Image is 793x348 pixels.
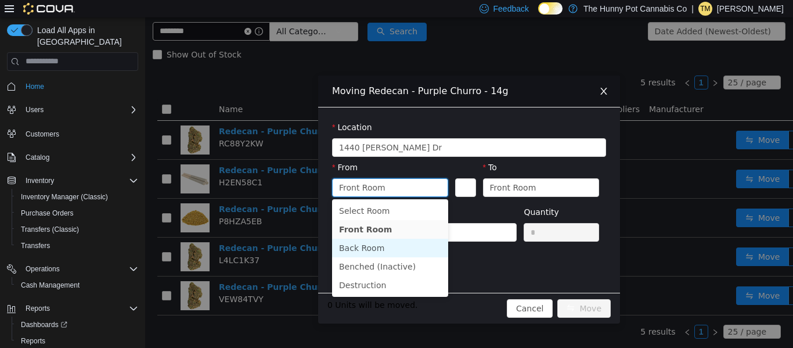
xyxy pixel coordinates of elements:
[187,259,303,277] li: Destruction
[21,209,74,218] span: Purchase Orders
[26,304,50,313] span: Reports
[16,190,138,204] span: Inventory Manager (Classic)
[187,184,303,203] li: Select Room
[700,2,710,16] span: TM
[691,2,694,16] p: |
[12,189,143,205] button: Inventory Manager (Classic)
[16,318,138,332] span: Dashboards
[2,300,143,317] button: Reports
[16,334,138,348] span: Reports
[21,262,64,276] button: Operations
[194,162,240,179] div: Front Room
[289,167,296,175] i: icon: down
[21,225,79,234] span: Transfers (Classic)
[338,145,352,155] label: To
[21,80,49,94] a: Home
[187,221,303,240] li: Back Room
[583,2,687,16] p: The Hunny Pot Cannabis Co
[16,223,84,236] a: Transfers (Classic)
[21,174,138,188] span: Inventory
[21,150,138,164] span: Catalog
[698,2,712,16] div: Teah Merrington
[21,192,108,202] span: Inventory Manager (Classic)
[12,238,143,254] button: Transfers
[26,130,59,139] span: Customers
[2,125,143,142] button: Customers
[440,167,447,175] i: icon: down
[16,206,138,220] span: Purchase Orders
[379,206,453,224] input: Quantity
[21,262,138,276] span: Operations
[21,302,55,315] button: Reports
[2,102,143,118] button: Users
[16,206,78,220] a: Purchase Orders
[442,58,475,91] button: Close
[2,173,143,189] button: Inventory
[23,3,75,15] img: Cova
[379,190,414,199] label: Quantity
[16,239,55,253] a: Transfers
[21,127,64,141] a: Customers
[21,241,50,250] span: Transfers
[447,127,454,135] i: icon: down
[362,282,408,300] button: Cancel
[2,149,143,166] button: Catalog
[26,176,54,185] span: Inventory
[21,302,138,315] span: Reports
[16,318,72,332] a: Dashboards
[12,205,143,221] button: Purchase Orders
[16,334,50,348] a: Reports
[21,320,67,329] span: Dashboards
[26,105,44,114] span: Users
[21,174,59,188] button: Inventory
[187,240,303,259] li: Benched (Inactive)
[16,223,138,236] span: Transfers (Classic)
[21,103,138,117] span: Users
[358,211,365,220] i: icon: down
[187,67,461,80] div: Moving Redecan - Purple Churro - 14g
[412,282,466,300] button: icon: swapMove
[21,281,80,290] span: Cash Management
[16,278,138,292] span: Cash Management
[12,221,143,238] button: Transfers (Classic)
[26,264,60,274] span: Operations
[21,79,138,94] span: Home
[26,153,49,162] span: Catalog
[187,105,227,114] label: Location
[717,2,784,16] p: [PERSON_NAME]
[12,317,143,333] a: Dashboards
[21,336,45,346] span: Reports
[21,126,138,141] span: Customers
[182,282,273,294] span: 0 Units will be moved.
[454,69,463,78] i: icon: close
[2,261,143,277] button: Operations
[33,24,138,48] span: Load All Apps in [GEOGRAPHIC_DATA]
[493,3,529,15] span: Feedback
[16,190,113,204] a: Inventory Manager (Classic)
[21,150,54,164] button: Catalog
[16,278,84,292] a: Cash Management
[310,161,330,180] button: Swap
[187,203,303,221] li: Front Room
[2,78,143,95] button: Home
[21,103,48,117] button: Users
[538,2,563,15] input: Dark Mode
[12,277,143,293] button: Cash Management
[187,145,212,155] label: From
[345,162,391,179] div: Front Room
[16,239,138,253] span: Transfers
[194,121,297,139] span: 1440 Quinn Dr
[26,82,44,91] span: Home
